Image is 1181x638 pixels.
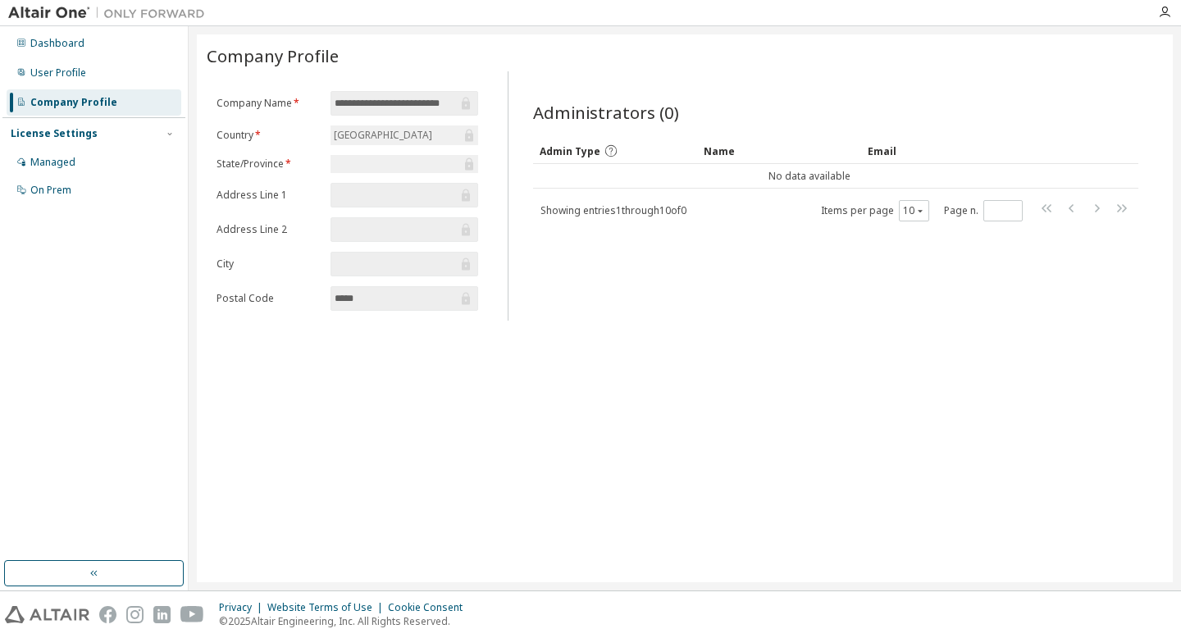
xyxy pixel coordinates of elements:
[217,257,321,271] label: City
[331,126,435,144] div: [GEOGRAPHIC_DATA]
[217,292,321,305] label: Postal Code
[30,184,71,197] div: On Prem
[30,96,117,109] div: Company Profile
[217,223,321,236] label: Address Line 2
[11,127,98,140] div: License Settings
[388,601,472,614] div: Cookie Consent
[217,129,321,142] label: Country
[217,157,321,171] label: State/Province
[8,5,213,21] img: Altair One
[207,44,339,67] span: Company Profile
[903,204,925,217] button: 10
[540,203,686,217] span: Showing entries 1 through 10 of 0
[944,200,1023,221] span: Page n.
[533,164,1087,189] td: No data available
[30,66,86,80] div: User Profile
[180,606,204,623] img: youtube.svg
[153,606,171,623] img: linkedin.svg
[126,606,144,623] img: instagram.svg
[704,138,855,164] div: Name
[331,125,477,145] div: [GEOGRAPHIC_DATA]
[219,614,472,628] p: © 2025 Altair Engineering, Inc. All Rights Reserved.
[99,606,116,623] img: facebook.svg
[219,601,267,614] div: Privacy
[5,606,89,623] img: altair_logo.svg
[267,601,388,614] div: Website Terms of Use
[540,144,600,158] span: Admin Type
[30,37,84,50] div: Dashboard
[533,101,679,124] span: Administrators (0)
[821,200,929,221] span: Items per page
[868,138,998,164] div: Email
[30,156,75,169] div: Managed
[217,189,321,202] label: Address Line 1
[217,97,321,110] label: Company Name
